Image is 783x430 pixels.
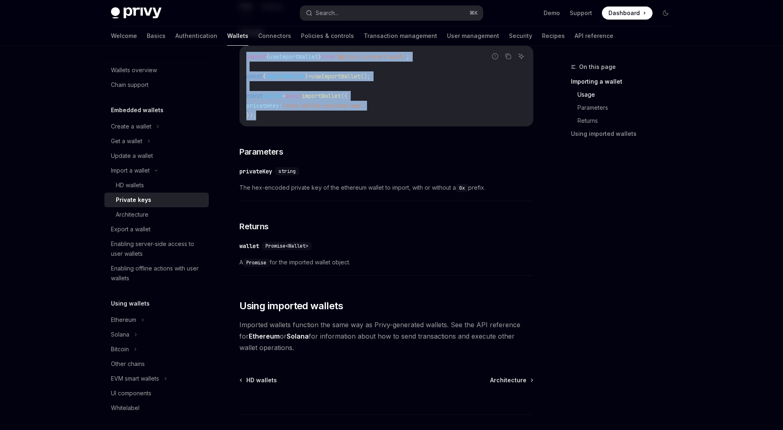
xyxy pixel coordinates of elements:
span: wallet [263,92,282,100]
a: Welcome [111,26,137,46]
span: } [318,53,321,60]
div: Create a wallet [111,122,151,131]
a: HD wallets [240,376,277,384]
div: Bitcoin [111,344,129,354]
span: Promise<Wallet> [265,243,308,249]
div: UI components [111,388,151,398]
span: = [282,92,285,100]
div: Enabling server-side access to user wallets [111,239,204,259]
span: importWallet [302,92,341,100]
span: { [266,53,269,60]
div: Solana [111,330,129,339]
div: Update a wallet [111,151,153,161]
span: ; [406,53,409,60]
button: Search...⌘K [300,6,483,20]
a: UI components [104,386,209,401]
a: Whitelabel [104,401,209,415]
span: { [263,73,266,80]
a: Support [570,9,592,17]
span: importWallet [266,73,305,80]
a: HD wallets [104,178,209,193]
a: Other chains [104,357,209,371]
a: Dashboard [602,7,652,20]
a: Usage [577,88,679,101]
a: Recipes [542,26,565,46]
button: Report incorrect code [490,51,500,62]
span: ({ [341,92,347,100]
span: const [246,73,263,80]
span: privateKey: [246,102,282,109]
div: wallet [239,242,259,250]
div: Get a wallet [111,136,142,146]
div: Import a wallet [111,166,150,175]
span: useImportWallet [312,73,361,80]
a: Enabling server-side access to user wallets [104,237,209,261]
a: Enabling offline actions with user wallets [104,261,209,286]
div: Whitelabel [111,403,139,413]
span: 'your-wallet-private-key' [282,102,364,109]
div: EVM smart wallets [111,374,159,383]
div: Search... [316,8,338,18]
div: Private keys [116,195,151,205]
code: 0x [456,184,468,192]
span: }); [246,112,256,119]
div: Enabling offline actions with user wallets [111,264,204,283]
span: = [308,73,312,80]
a: Wallets [227,26,248,46]
a: Chain support [104,78,209,92]
a: Private keys [104,193,209,207]
a: Architecture [490,376,533,384]
a: Parameters [577,101,679,114]
span: Dashboard [608,9,640,17]
a: Ethereum [249,332,280,341]
span: useImportWallet [269,53,318,60]
button: Ask AI [516,51,526,62]
div: Architecture [116,210,148,219]
a: Demo [544,9,560,17]
span: ⌘ K [469,10,478,16]
a: Returns [577,114,679,127]
span: from [321,53,334,60]
div: privateKey [239,167,272,175]
a: Security [509,26,532,46]
div: Wallets overview [111,65,157,75]
span: HD wallets [246,376,277,384]
a: Architecture [104,207,209,222]
span: Returns [239,221,269,232]
a: Importing a wallet [571,75,679,88]
span: Parameters [239,146,283,157]
h5: Embedded wallets [111,105,164,115]
span: A for the imported wallet object. [239,257,533,267]
img: dark logo [111,7,161,19]
a: API reference [575,26,613,46]
button: Toggle dark mode [659,7,672,20]
a: Policies & controls [301,26,354,46]
span: The hex-encoded private key of the ethereum wallet to import, with or without a prefix. [239,183,533,193]
a: Using imported wallets [571,127,679,140]
span: On this page [579,62,616,72]
a: Export a wallet [104,222,209,237]
span: Imported wallets function the same way as Privy-generated wallets. See the API reference for or f... [239,319,533,353]
span: } [305,73,308,80]
a: User management [447,26,499,46]
a: Transaction management [364,26,437,46]
a: Solana [287,332,309,341]
span: import [246,53,266,60]
a: Update a wallet [104,149,209,163]
div: Export a wallet [111,224,150,234]
span: (); [361,73,370,80]
code: Promise [243,259,270,267]
a: Wallets overview [104,63,209,78]
div: Other chains [111,359,145,369]
span: await [285,92,302,100]
div: Ethereum [111,315,136,325]
span: Architecture [490,376,526,384]
h5: Using wallets [111,299,150,308]
span: Using imported wallets [239,299,343,313]
span: string [279,168,296,175]
div: HD wallets [116,180,144,190]
a: Connectors [258,26,291,46]
span: const [246,92,263,100]
button: Copy the contents from the code block [503,51,513,62]
a: Authentication [175,26,217,46]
